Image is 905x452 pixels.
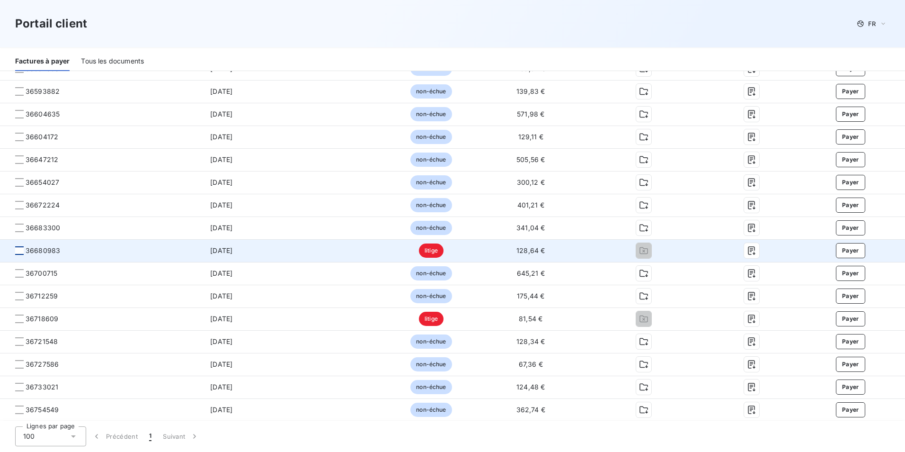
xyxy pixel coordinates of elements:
span: 36593882 [26,87,60,96]
span: non-échue [410,334,452,349]
span: 300,12 € [517,178,545,186]
span: non-échue [410,130,452,144]
button: Payer [836,334,865,349]
span: litige [419,312,444,326]
span: [DATE] [210,224,232,232]
button: Payer [836,198,865,213]
span: 36683300 [26,223,60,233]
span: 36733021 [26,382,58,392]
span: 36718609 [26,314,58,324]
span: 36604172 [26,132,58,142]
span: 362,74 € [516,406,545,414]
span: non-échue [410,403,452,417]
span: non-échue [410,175,452,190]
span: 129,11 € [518,133,543,141]
span: [DATE] [210,360,232,368]
span: non-échue [410,266,452,280]
span: non-échue [410,153,452,167]
span: 128,34 € [516,337,545,345]
div: Factures à payer [15,51,70,71]
span: [DATE] [210,133,232,141]
span: 36712259 [26,291,58,301]
span: 1 [149,432,151,441]
span: 645,21 € [517,269,545,277]
span: 401,21 € [517,201,544,209]
span: 36604635 [26,109,60,119]
button: Payer [836,243,865,258]
span: [DATE] [210,337,232,345]
span: 36647212 [26,155,58,164]
span: 139,83 € [516,87,545,95]
span: 36654027 [26,178,59,187]
button: Suivant [157,426,205,446]
button: Payer [836,380,865,395]
button: Payer [836,175,865,190]
button: Payer [836,129,865,145]
span: non-échue [410,107,452,121]
button: Payer [836,289,865,304]
span: non-échue [410,198,452,212]
span: [DATE] [210,269,232,277]
span: 124,48 € [516,383,545,391]
button: 1 [143,426,157,446]
span: 36680983 [26,246,60,255]
span: 81,54 € [519,315,542,323]
button: Payer [836,107,865,122]
button: Payer [836,266,865,281]
button: Payer [836,220,865,235]
span: [DATE] [210,292,232,300]
span: [DATE] [210,406,232,414]
span: non-échue [410,289,452,303]
button: Payer [836,84,865,99]
span: 100 [23,432,35,441]
span: [DATE] [210,383,232,391]
span: 36754549 [26,405,59,415]
span: 67,36 € [519,360,543,368]
span: 36700715 [26,269,57,278]
span: [DATE] [210,246,232,254]
span: litige [419,244,444,258]
span: 505,56 € [516,155,545,163]
span: 341,04 € [516,224,545,232]
span: non-échue [410,84,452,99]
span: 128,64 € [516,246,545,254]
div: Tous les documents [81,51,144,71]
button: Payer [836,311,865,326]
span: [DATE] [210,178,232,186]
span: [DATE] [210,201,232,209]
span: 36727586 [26,360,59,369]
h3: Portail client [15,15,87,32]
span: [DATE] [210,110,232,118]
span: 36672224 [26,200,60,210]
button: Payer [836,357,865,372]
span: [DATE] [210,155,232,163]
span: [DATE] [210,315,232,323]
button: Payer [836,152,865,167]
button: Précédent [86,426,143,446]
span: non-échue [410,221,452,235]
button: Payer [836,402,865,417]
span: 571,98 € [517,110,544,118]
span: FR [868,20,876,27]
span: 36721548 [26,337,58,346]
span: non-échue [410,380,452,394]
span: non-échue [410,357,452,371]
span: [DATE] [210,87,232,95]
span: 175,44 € [517,292,544,300]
